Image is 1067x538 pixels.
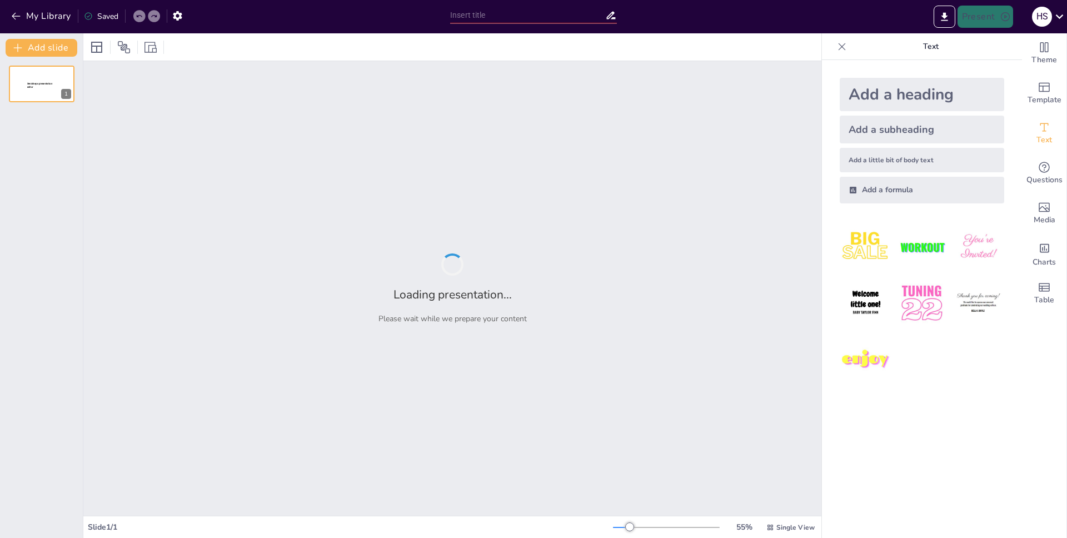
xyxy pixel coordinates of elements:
[896,221,948,273] img: 2.jpeg
[88,522,613,532] div: Slide 1 / 1
[840,116,1004,143] div: Add a subheading
[61,89,71,99] div: 1
[1022,273,1066,313] div: Add a table
[450,7,605,23] input: Insert title
[8,7,76,25] button: My Library
[88,38,106,56] div: Layout
[84,11,118,22] div: Saved
[840,177,1004,203] div: Add a formula
[1022,233,1066,273] div: Add charts and graphs
[840,148,1004,172] div: Add a little bit of body text
[840,221,891,273] img: 1.jpeg
[731,522,757,532] div: 55 %
[934,6,955,28] button: Export to PowerPoint
[1022,73,1066,113] div: Add ready made slides
[1028,94,1061,106] span: Template
[1034,214,1055,226] span: Media
[1026,174,1063,186] span: Questions
[6,39,77,57] button: Add slide
[393,287,512,302] h2: Loading presentation...
[1022,33,1066,73] div: Change the overall theme
[840,78,1004,111] div: Add a heading
[958,6,1013,28] button: Present
[378,313,527,324] p: Please wait while we prepare your content
[1032,6,1052,28] button: h s
[1033,256,1056,268] span: Charts
[953,277,1004,329] img: 6.jpeg
[142,38,159,56] div: Resize presentation
[1036,134,1052,146] span: Text
[1022,193,1066,233] div: Add images, graphics, shapes or video
[840,277,891,329] img: 4.jpeg
[896,277,948,329] img: 5.jpeg
[1032,7,1052,27] div: h s
[27,82,52,88] span: Sendsteps presentation editor
[9,66,74,102] div: 1
[953,221,1004,273] img: 3.jpeg
[851,33,1011,60] p: Text
[1022,153,1066,193] div: Get real-time input from your audience
[117,41,131,54] span: Position
[1031,54,1057,66] span: Theme
[840,334,891,386] img: 7.jpeg
[776,523,815,532] span: Single View
[1022,113,1066,153] div: Add text boxes
[1034,294,1054,306] span: Table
